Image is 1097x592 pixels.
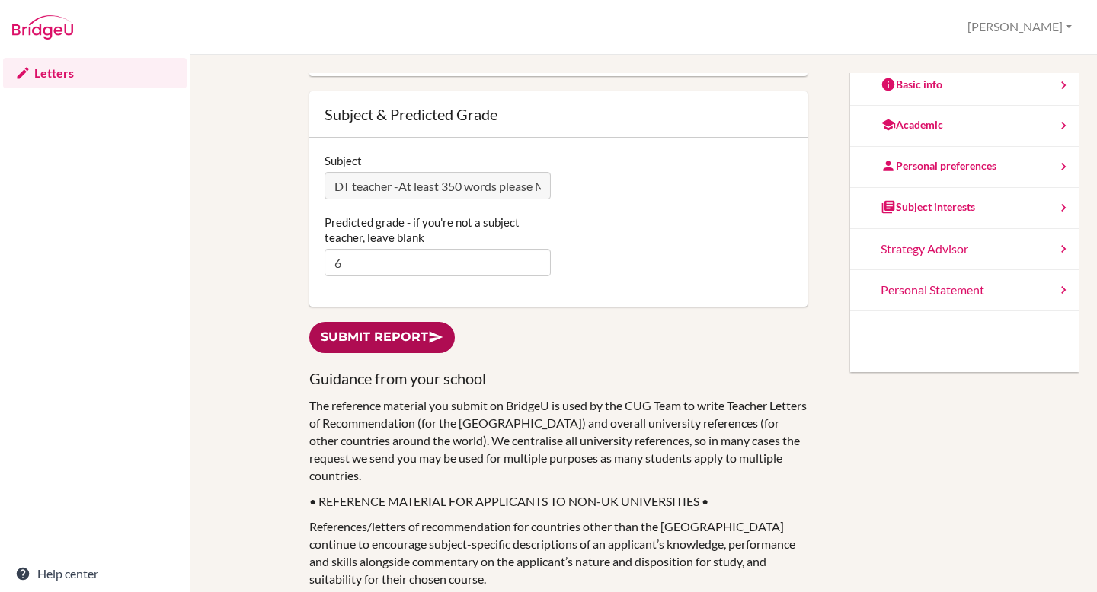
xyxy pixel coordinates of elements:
button: [PERSON_NAME] [961,13,1079,41]
a: Personal Statement [850,270,1079,311]
a: Subject interests [850,188,1079,229]
label: Predicted grade - if you're not a subject teacher, leave blank [325,215,551,245]
a: Basic info [850,65,1079,107]
div: Academic [881,117,943,132]
a: Personal preferences [850,147,1079,188]
h3: Guidance from your school [309,368,808,389]
a: Help center [3,559,187,589]
p: References/letters of recommendation for countries other than the [GEOGRAPHIC_DATA] continue to e... [309,518,808,587]
a: Letters [3,58,187,88]
label: Subject [325,153,362,168]
a: Submit report [309,322,455,353]
a: Academic [850,106,1079,147]
img: Bridge-U [12,15,73,40]
div: Subject & Predicted Grade [325,107,792,122]
div: Subject interests [881,199,975,215]
p: • REFERENCE MATERIAL FOR APPLICANTS TO NON-UK UNIVERSITIES • [309,493,808,511]
p: The reference material you submit on BridgeU is used by the CUG Team to write Teacher Letters of ... [309,397,808,484]
div: Personal preferences [881,158,996,173]
a: Strategy Advisor [850,229,1079,270]
div: Basic info [881,77,942,92]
